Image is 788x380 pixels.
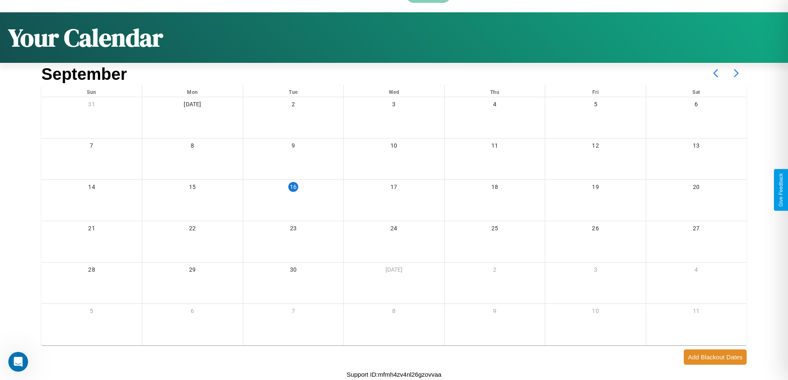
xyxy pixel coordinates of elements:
div: 5 [41,304,142,321]
div: 29 [142,263,243,280]
h2: September [41,65,127,84]
div: [DATE] [142,97,243,114]
div: 13 [646,139,747,155]
div: Sun [41,85,142,97]
div: 26 [545,221,646,238]
p: Support ID: mfmh4zv4nl26gzovvaa [347,369,441,380]
div: Thu [445,85,545,97]
div: 9 [445,304,545,321]
div: Wed [344,85,444,97]
div: 4 [445,97,545,114]
div: 7 [243,304,344,321]
div: Sat [646,85,747,97]
div: 22 [142,221,243,238]
h1: Your Calendar [8,21,163,55]
div: 24 [344,221,444,238]
div: 8 [344,304,444,321]
div: 19 [545,180,646,197]
div: 11 [445,139,545,155]
div: Mon [142,85,243,97]
div: 23 [243,221,344,238]
iframe: Intercom live chat [8,352,28,372]
button: Add Blackout Dates [684,349,747,365]
div: 12 [545,139,646,155]
div: 21 [41,221,142,238]
div: 7 [41,139,142,155]
div: 20 [646,180,747,197]
div: 28 [41,263,142,280]
div: 18 [445,180,545,197]
div: 30 [243,263,344,280]
div: Fri [545,85,646,97]
div: 5 [545,97,646,114]
div: 3 [545,263,646,280]
div: 17 [344,180,444,197]
div: 25 [445,221,545,238]
div: Tue [243,85,344,97]
div: 2 [445,263,545,280]
div: 15 [142,180,243,197]
div: 14 [41,180,142,197]
div: 2 [243,97,344,114]
div: [DATE] [344,263,444,280]
div: Give Feedback [778,173,784,207]
div: 11 [646,304,747,321]
div: 4 [646,263,747,280]
div: 6 [646,97,747,114]
div: 16 [288,182,298,192]
div: 27 [646,221,747,238]
div: 9 [243,139,344,155]
div: 10 [545,304,646,321]
div: 6 [142,304,243,321]
div: 31 [41,97,142,114]
div: 3 [344,97,444,114]
div: 10 [344,139,444,155]
div: 8 [142,139,243,155]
